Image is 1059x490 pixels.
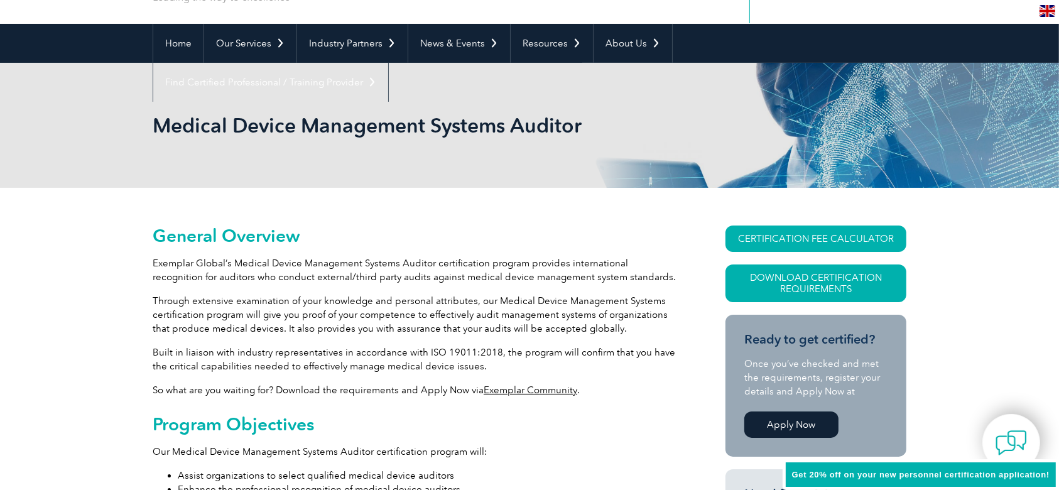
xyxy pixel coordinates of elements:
h1: Medical Device Management Systems Auditor [153,113,635,138]
a: CERTIFICATION FEE CALCULATOR [725,226,906,252]
p: Once you’ve checked and met the requirements, register your details and Apply Now at [744,357,888,398]
a: Resources [511,24,593,63]
a: Industry Partners [297,24,408,63]
p: Built in liaison with industry representatives in accordance with ISO 19011:2018, the program wil... [153,346,680,373]
p: Exemplar Global’s Medical Device Management Systems Auditor certification program provides intern... [153,256,680,284]
h2: Program Objectives [153,414,680,434]
img: en [1040,5,1055,17]
a: Download Certification Requirements [725,264,906,302]
a: News & Events [408,24,510,63]
a: Apply Now [744,411,839,438]
img: contact-chat.png [996,427,1027,459]
a: About Us [594,24,672,63]
p: So what are you waiting for? Download the requirements and Apply Now via . [153,383,680,397]
a: Our Services [204,24,296,63]
li: Assist organizations to select qualified medical device auditors [178,469,680,482]
h2: General Overview [153,226,680,246]
span: Get 20% off on your new personnel certification application! [792,470,1050,479]
p: Our Medical Device Management Systems Auditor certification program will: [153,445,680,459]
h3: Ready to get certified? [744,332,888,347]
a: Find Certified Professional / Training Provider [153,63,388,102]
a: Exemplar Community [484,384,577,396]
p: Through extensive examination of your knowledge and personal attributes, our Medical Device Manag... [153,294,680,335]
a: Home [153,24,204,63]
